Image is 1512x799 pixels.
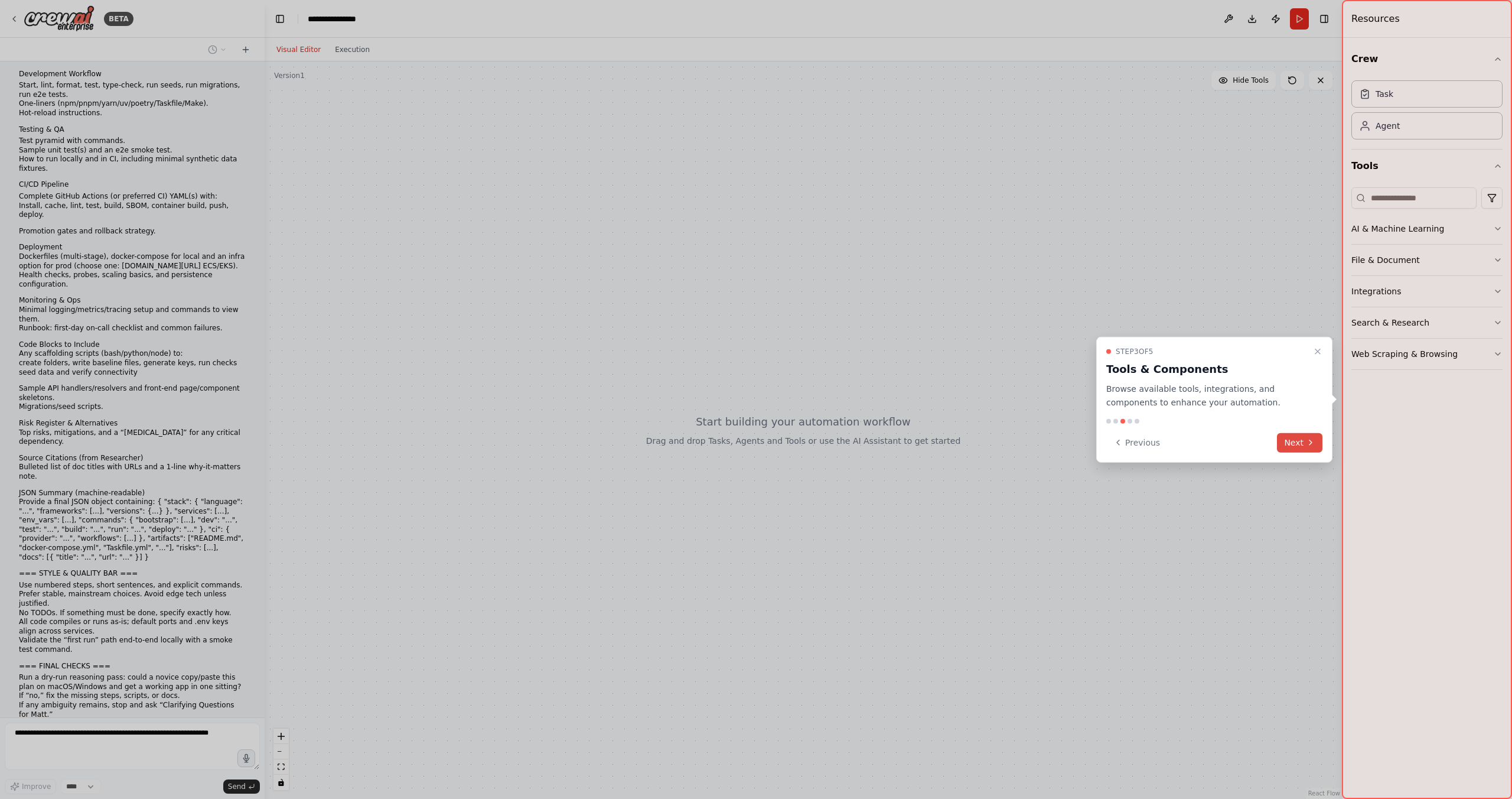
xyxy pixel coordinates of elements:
button: Hide left sidebar [272,11,288,27]
button: Next [1277,433,1322,452]
p: Browse available tools, integrations, and components to enhance your automation. [1106,382,1308,410]
button: Close walkthrough [1311,345,1325,359]
h3: Tools & Components [1106,361,1308,378]
span: Step 3 of 5 [1116,347,1153,356]
button: Previous [1106,433,1167,452]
